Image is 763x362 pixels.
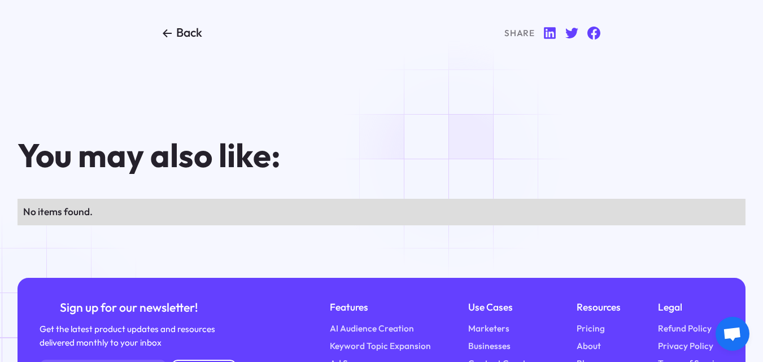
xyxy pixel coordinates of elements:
[23,204,740,220] div: No items found.
[468,300,539,315] div: Use Cases
[577,300,621,315] div: Resources
[330,300,431,315] div: Features
[658,300,723,315] div: Legal
[40,300,219,316] div: Sign up for our newsletter!
[176,25,202,41] div: Back
[658,339,713,352] a: Privacy Policy
[468,322,509,335] a: Marketers
[658,322,712,335] a: Refund Policy
[163,25,202,41] a: Back
[40,322,219,349] div: Get the latest product updates and resources delivered monthly to your inbox
[330,322,414,335] a: AI Audience Creation
[18,138,543,173] h3: You may also like:
[504,27,535,40] div: Share
[330,339,431,352] a: Keyword Topic Expansion
[716,317,749,351] a: Open chat
[468,339,511,352] a: Businesses
[577,322,605,335] a: Pricing
[577,339,601,352] a: About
